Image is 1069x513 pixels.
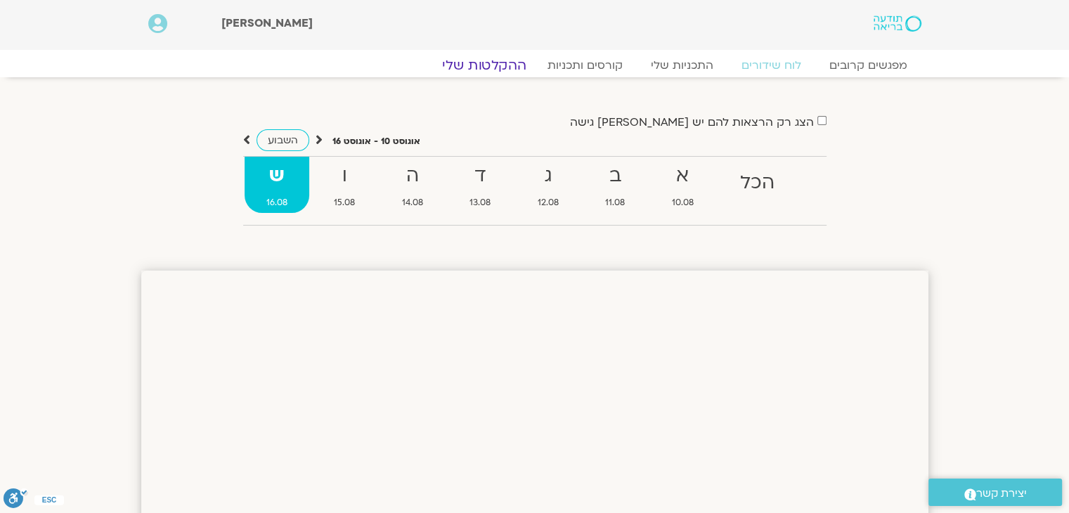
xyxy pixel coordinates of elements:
span: יצירת קשר [976,484,1027,503]
strong: ש [245,160,310,192]
span: 12.08 [516,195,581,210]
strong: ד [448,160,513,192]
strong: ג [516,160,581,192]
strong: א [650,160,716,192]
a: מפגשים קרובים [815,58,921,72]
span: 11.08 [583,195,647,210]
nav: Menu [148,58,921,72]
span: 14.08 [380,195,446,210]
a: התכניות שלי [637,58,727,72]
span: 10.08 [650,195,716,210]
strong: הכל [718,167,797,199]
a: ב11.08 [583,157,647,213]
a: ש16.08 [245,157,310,213]
label: הצג רק הרצאות להם יש [PERSON_NAME] גישה [570,116,814,129]
a: ד13.08 [448,157,513,213]
a: ה14.08 [380,157,446,213]
a: השבוע [257,129,309,151]
a: לוח שידורים [727,58,815,72]
p: אוגוסט 10 - אוגוסט 16 [332,134,420,149]
a: קורסים ותכניות [533,58,637,72]
strong: ב [583,160,647,192]
span: 13.08 [448,195,513,210]
a: ההקלטות שלי [425,57,543,74]
a: יצירת קשר [928,479,1062,506]
span: [PERSON_NAME] [221,15,313,31]
strong: ה [380,160,446,192]
span: השבוע [268,134,298,147]
a: ו15.08 [312,157,377,213]
a: הכל [718,157,797,213]
span: 15.08 [312,195,377,210]
a: א10.08 [650,157,716,213]
strong: ו [312,160,377,192]
a: ג12.08 [516,157,581,213]
span: 16.08 [245,195,310,210]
